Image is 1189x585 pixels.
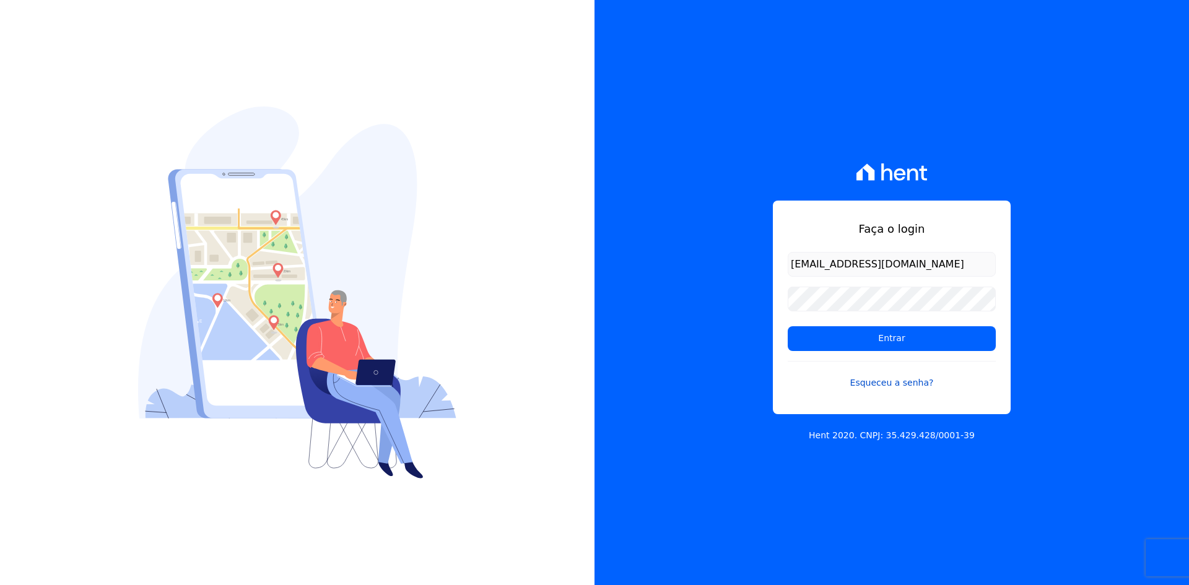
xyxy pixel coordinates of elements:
[138,106,456,479] img: Login
[788,220,996,237] h1: Faça o login
[809,429,975,442] p: Hent 2020. CNPJ: 35.429.428/0001-39
[788,326,996,351] input: Entrar
[788,361,996,389] a: Esqueceu a senha?
[788,252,996,277] input: Email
